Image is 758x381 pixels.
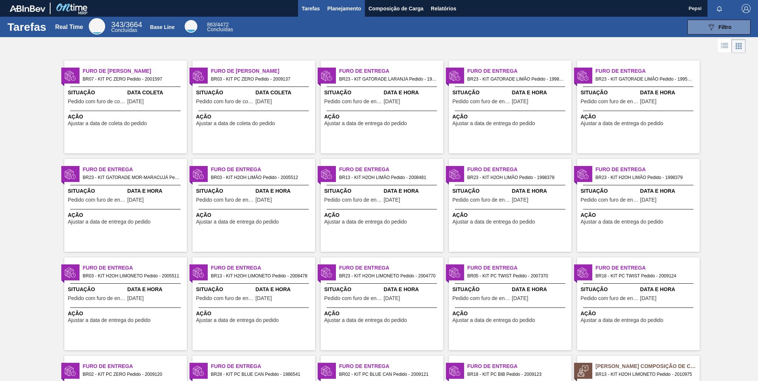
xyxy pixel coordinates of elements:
span: 01/08/2025, [640,197,657,203]
span: Ajustar a data de entrega do pedido [453,121,535,126]
span: Data e Hora [640,89,698,97]
img: status [449,365,460,377]
span: Ação [196,310,313,317]
span: 15/08/2025, [127,296,144,301]
span: Ajustar a data de entrega do pedido [453,219,535,225]
span: 01/08/2025, [127,197,144,203]
button: Filtro [687,20,751,35]
span: BR07 - KIT PC ZERO Pedido - 2001597 [83,75,181,83]
span: BR13 - KIT H2OH LIMONETO Pedido - 2008478 [211,272,309,280]
span: Tarefas [302,4,320,13]
span: / 3664 [111,20,142,29]
span: 15/08/2025, [256,296,272,301]
span: BR03 - KIT H2OH LIMÃO Pedido - 2005512 [211,173,309,182]
span: Data e Hora [256,286,313,293]
span: Ajustar a data de entrega do pedido [581,219,664,225]
span: Furo de Coleta [83,67,187,75]
span: / 4472 [207,22,229,27]
img: status [449,169,460,180]
span: Situação [581,89,638,97]
span: Ação [324,113,441,121]
span: Situação [324,89,382,97]
span: 01/08/2025, [512,99,528,104]
span: Pedido com furo de entrega [196,296,254,301]
span: Pedido com furo de entrega [324,99,382,104]
span: Situação [581,187,638,195]
span: BR03 - KIT PC ZERO Pedido - 2009137 [211,75,309,83]
span: Furo de Entrega [596,67,700,75]
span: Furo de Entrega [83,362,187,370]
span: Pedido com furo de entrega [324,296,382,301]
span: 10/08/2025, [384,296,400,301]
span: Furo de Entrega [83,264,187,272]
span: Ajustar a data de coleta do pedido [196,121,275,126]
span: Data e Hora [127,187,185,195]
span: BR18 - KIT PC BIB Pedido - 2009123 [467,370,566,378]
img: status [321,365,332,377]
img: status [449,70,460,81]
span: Ajustar a data de entrega do pedido [453,317,535,323]
div: Visão em Lista [718,39,732,53]
span: Situação [324,286,382,293]
span: BR13 - KIT H2OH LIMÃO Pedido - 2008481 [339,173,437,182]
span: Furo de Coleta [211,67,315,75]
img: Logout [742,4,751,13]
span: Pedido com furo de entrega [68,197,126,203]
img: status [65,267,76,278]
div: Base Line [207,22,233,32]
span: 15/08/2025, [512,296,528,301]
span: Furo de Entrega [339,362,443,370]
img: status [321,267,332,278]
span: Ação [68,113,185,121]
span: Furo de Entrega [467,67,571,75]
span: Ação [581,211,698,219]
span: Pedido com furo de entrega [324,197,382,203]
button: Notificações [707,3,731,14]
span: Situação [196,89,254,97]
span: BR28 - KIT PC BLUE CAN Pedido - 1986541 [211,370,309,378]
div: Real Time [111,22,142,33]
span: Situação [581,286,638,293]
span: Furo de Entrega [211,362,315,370]
span: Pedido com furo de coleta [196,99,254,104]
span: Pedido com furo de entrega [453,296,510,301]
span: BR03 - KIT H2OH LIMONETO Pedido - 2005511 [83,272,181,280]
span: Data e Hora [384,286,441,293]
span: Ação [581,310,698,317]
img: status [449,267,460,278]
span: BR02 - KIT PC ZERO Pedido - 2009120 [83,370,181,378]
span: Pedido com furo de entrega [581,296,638,301]
img: status [193,169,204,180]
img: status [65,169,76,180]
span: Situação [324,187,382,195]
span: Ação [324,211,441,219]
span: Ajustar a data de entrega do pedido [196,317,279,323]
span: Ajustar a data de entrega do pedido [324,219,407,225]
img: status [577,267,589,278]
img: status [65,70,76,81]
span: 17/08/2025, [640,296,657,301]
span: BR23 - KIT GATORADE LIMÃO Pedido - 1998300 [467,75,566,83]
span: Furo de Entrega [339,67,443,75]
span: BR23 - KIT H2OH LIMÃO Pedido - 1998379 [596,173,694,182]
span: Data e Hora [127,286,185,293]
img: status [65,365,76,377]
span: Ação [453,310,570,317]
span: Pedido com furo de entrega [581,197,638,203]
span: Data Coleta [256,89,313,97]
span: Data Coleta [127,89,185,97]
span: Furo de Entrega [467,264,571,272]
span: Ação [324,310,441,317]
span: Composição de Carga [369,4,424,13]
span: Furo de Entrega [467,362,571,370]
span: Data e Hora [640,286,698,293]
span: Furo de Entrega [467,166,571,173]
div: Base Line [185,20,197,33]
span: Situação [453,187,510,195]
span: BR18 - KIT PC TWIST Pedido - 2009124 [596,272,694,280]
img: status [321,169,332,180]
span: 04/08/2025 [127,99,144,104]
span: Situação [68,187,126,195]
span: Situação [453,89,510,97]
span: Data e Hora [512,187,570,195]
